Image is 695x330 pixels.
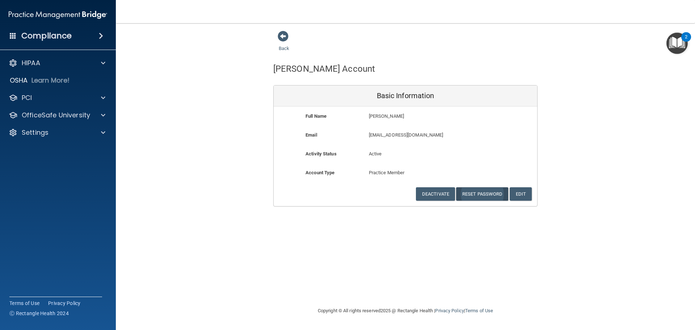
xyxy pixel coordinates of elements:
[273,299,538,322] div: Copyright © All rights reserved 2025 @ Rectangle Health | |
[510,187,532,201] button: Edit
[369,131,484,139] p: [EMAIL_ADDRESS][DOMAIN_NAME]
[9,93,105,102] a: PCI
[435,308,464,313] a: Privacy Policy
[273,64,375,74] h4: [PERSON_NAME] Account
[416,187,455,201] button: Deactivate
[369,168,442,177] p: Practice Member
[274,85,537,106] div: Basic Information
[9,128,105,137] a: Settings
[21,31,72,41] h4: Compliance
[306,170,334,175] b: Account Type
[9,310,69,317] span: Ⓒ Rectangle Health 2024
[685,37,687,46] div: 2
[369,150,442,158] p: Active
[306,151,337,156] b: Activity Status
[10,76,28,85] p: OSHA
[465,308,493,313] a: Terms of Use
[9,300,39,307] a: Terms of Use
[22,59,40,67] p: HIPAA
[22,111,90,120] p: OfficeSafe University
[666,33,688,54] button: Open Resource Center, 2 new notifications
[306,132,317,138] b: Email
[48,300,81,307] a: Privacy Policy
[31,76,70,85] p: Learn More!
[456,187,508,201] button: Reset Password
[9,8,107,22] img: PMB logo
[22,128,49,137] p: Settings
[9,111,105,120] a: OfficeSafe University
[279,37,289,51] a: Back
[9,59,105,67] a: HIPAA
[306,113,327,119] b: Full Name
[22,93,32,102] p: PCI
[369,112,484,121] p: [PERSON_NAME]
